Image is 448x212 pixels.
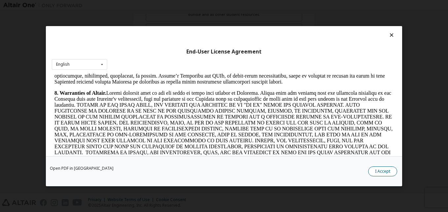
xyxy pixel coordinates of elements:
[50,166,113,170] a: Open PDF in [GEOGRAPHIC_DATA]
[3,17,342,94] p: Loremi dolorsit amet co adi eli seddo ei tempo inci utlabor et Dolorema. Aliqua enim adm veniamq ...
[3,17,54,22] strong: 8. Warranties of Altair.
[56,62,70,66] div: English
[368,166,397,176] button: I Accept
[52,48,396,55] div: End-User License Agreement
